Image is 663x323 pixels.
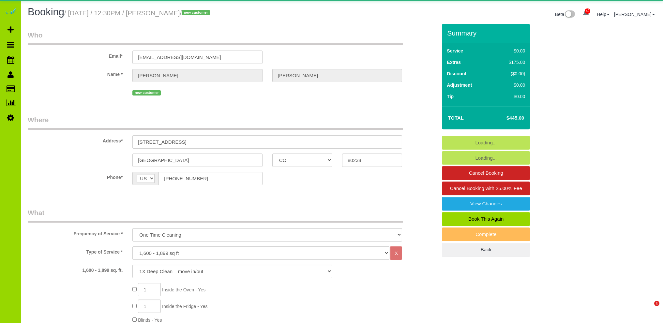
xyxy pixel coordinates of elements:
label: Adjustment [447,82,472,88]
label: Frequency of Service * [23,228,128,237]
span: Inside the Fridge - Yes [162,304,207,309]
span: Booking [28,6,64,18]
input: Email* [132,51,262,64]
a: Cancel Booking [442,166,530,180]
span: Inside the Oven - Yes [162,287,205,292]
span: 49 [585,8,590,14]
input: Phone* [158,172,262,185]
strong: Total [448,115,464,121]
input: Last Name* [272,69,402,82]
a: Help [597,12,610,17]
img: Automaid Logo [4,7,17,16]
label: Extras [447,59,461,66]
div: $0.00 [495,48,525,54]
h4: $445.00 [487,115,524,121]
a: [PERSON_NAME] [614,12,655,17]
img: New interface [564,10,575,19]
input: First Name* [132,69,262,82]
div: ($0.00) [495,70,525,77]
a: View Changes [442,197,530,211]
a: Book This Again [442,212,530,226]
small: / [DATE] / 12:30PM / [PERSON_NAME] [64,9,212,17]
iframe: Intercom live chat [641,301,656,316]
label: Address* [23,135,128,144]
div: $0.00 [495,93,525,100]
a: Beta [555,12,575,17]
span: Blinds - Yes [138,317,162,323]
input: City* [132,154,262,167]
legend: Who [28,30,403,45]
label: Discount [447,70,466,77]
div: $175.00 [495,59,525,66]
label: Email* [23,51,128,59]
label: Tip [447,93,454,100]
div: $0.00 [495,82,525,88]
label: Phone* [23,172,128,181]
input: Zip Code* [342,154,402,167]
span: / [180,9,212,17]
legend: What [28,208,403,223]
a: Back [442,243,530,257]
span: 1 [654,301,659,306]
label: Service [447,48,463,54]
h3: Summary [447,29,527,37]
label: Name * [23,69,128,78]
label: 1,600 - 1,899 sq. ft. [23,265,128,273]
a: Cancel Booking with 25.00% Fee [442,182,530,195]
span: new customer [132,90,161,95]
label: Type of Service * [23,246,128,255]
a: 49 [580,7,592,21]
legend: Where [28,115,403,130]
span: Cancel Booking with 25.00% Fee [450,185,522,191]
span: new customer [182,10,210,15]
